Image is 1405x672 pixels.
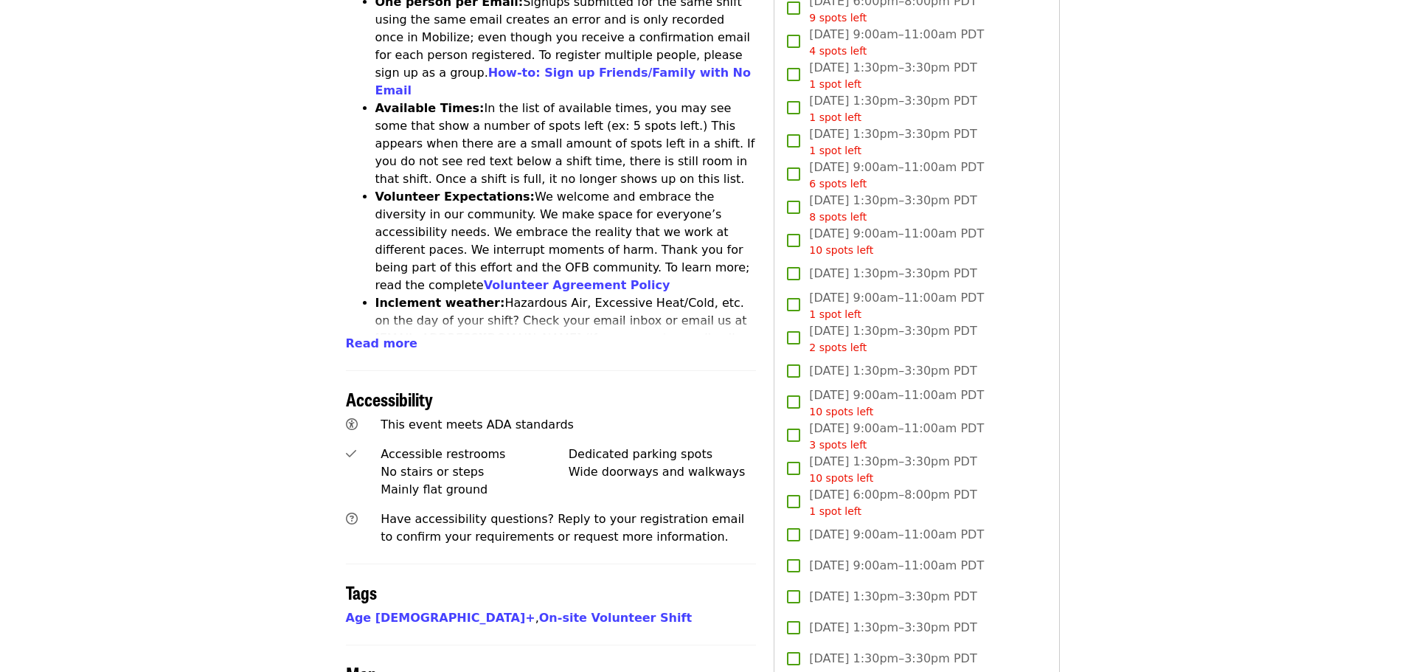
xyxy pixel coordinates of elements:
[809,526,984,544] span: [DATE] 9:00am–11:00am PDT
[346,611,539,625] span: ,
[346,335,417,353] button: Read more
[809,289,984,322] span: [DATE] 9:00am–11:00am PDT
[809,244,873,256] span: 10 spots left
[346,418,358,432] i: universal-access icon
[346,336,417,350] span: Read more
[809,308,861,320] span: 1 spot left
[375,188,757,294] li: We welcome and embrace the diversity in our community. We make space for everyone’s accessibility...
[809,322,976,356] span: [DATE] 1:30pm–3:30pm PDT
[809,342,867,353] span: 2 spots left
[375,294,757,383] li: Hazardous Air, Excessive Heat/Cold, etc. on the day of your shift? Check your email inbox or emai...
[539,611,692,625] a: On-site Volunteer Shift
[381,512,744,544] span: Have accessibility questions? Reply to your registration email to confirm your requirements or re...
[809,225,984,258] span: [DATE] 9:00am–11:00am PDT
[375,296,505,310] strong: Inclement weather:
[569,463,757,481] div: Wide doorways and walkways
[809,362,976,380] span: [DATE] 1:30pm–3:30pm PDT
[809,588,976,606] span: [DATE] 1:30pm–3:30pm PDT
[809,472,873,484] span: 10 spots left
[375,190,535,204] strong: Volunteer Expectations:
[809,420,984,453] span: [DATE] 9:00am–11:00am PDT
[484,278,670,292] a: Volunteer Agreement Policy
[809,650,976,668] span: [DATE] 1:30pm–3:30pm PDT
[809,12,867,24] span: 9 spots left
[346,579,377,605] span: Tags
[381,481,569,499] div: Mainly flat ground
[346,386,433,412] span: Accessibility
[809,159,984,192] span: [DATE] 9:00am–11:00am PDT
[809,26,984,59] span: [DATE] 9:00am–11:00am PDT
[809,92,976,125] span: [DATE] 1:30pm–3:30pm PDT
[809,125,976,159] span: [DATE] 1:30pm–3:30pm PDT
[809,439,867,451] span: 3 spots left
[809,619,976,637] span: [DATE] 1:30pm–3:30pm PDT
[381,463,569,481] div: No stairs or steps
[375,66,752,97] a: How-to: Sign up Friends/Family with No Email
[809,59,976,92] span: [DATE] 1:30pm–3:30pm PDT
[809,505,861,517] span: 1 spot left
[346,512,358,526] i: question-circle icon
[809,387,984,420] span: [DATE] 9:00am–11:00am PDT
[809,406,873,418] span: 10 spots left
[346,611,535,625] a: Age [DEMOGRAPHIC_DATA]+
[346,447,356,461] i: check icon
[375,100,757,188] li: In the list of available times, you may see some that show a number of spots left (ex: 5 spots le...
[809,486,976,519] span: [DATE] 6:00pm–8:00pm PDT
[809,111,861,123] span: 1 spot left
[809,453,976,486] span: [DATE] 1:30pm–3:30pm PDT
[809,192,976,225] span: [DATE] 1:30pm–3:30pm PDT
[809,78,861,90] span: 1 spot left
[809,211,867,223] span: 8 spots left
[569,446,757,463] div: Dedicated parking spots
[809,178,867,190] span: 6 spots left
[809,557,984,575] span: [DATE] 9:00am–11:00am PDT
[381,446,569,463] div: Accessible restrooms
[375,101,485,115] strong: Available Times:
[809,45,867,57] span: 4 spots left
[809,265,976,283] span: [DATE] 1:30pm–3:30pm PDT
[809,145,861,156] span: 1 spot left
[381,418,574,432] span: This event meets ADA standards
